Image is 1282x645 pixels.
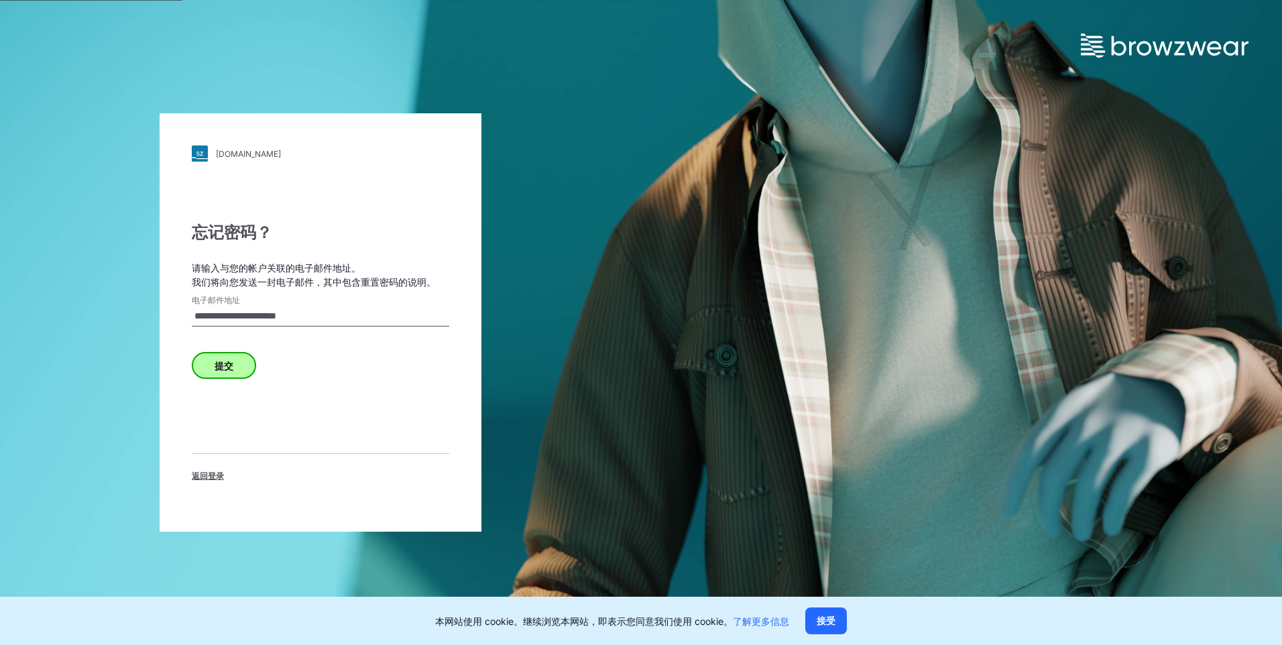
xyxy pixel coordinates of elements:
a: [DOMAIN_NAME] [192,145,449,162]
div: 忘记密码？ [192,221,449,245]
label: 电子邮件地址 [192,294,286,306]
div: [DOMAIN_NAME] [216,149,281,159]
p: 本网站使用 cookie。继续浏览本网站，即表示您同意我们使用 cookie。 [435,614,789,628]
p: 请输入与您的帐户关联的电子邮件地址。 我们将向您发送一封电子邮件，其中包含重置密码的说明。 [192,261,449,289]
img: browzwear-logo.73288ffb.svg [1081,34,1248,58]
a: 了解更多信息 [733,615,789,627]
span: 返回登录 [192,470,224,482]
button: 提交 [192,352,256,379]
button: 接受 [805,607,847,634]
img: svg+xml;base64,PHN2ZyB3aWR0aD0iMjgiIGhlaWdodD0iMjgiIHZpZXdCb3g9IjAgMCAyOCAyOCIgZmlsbD0ibm9uZSIgeG... [192,145,208,162]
